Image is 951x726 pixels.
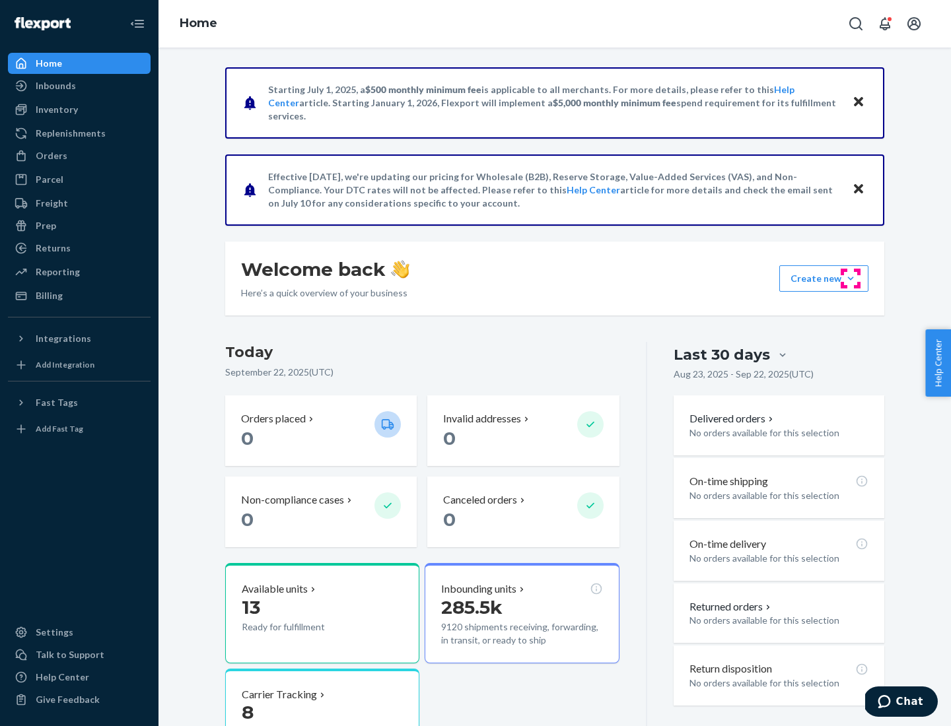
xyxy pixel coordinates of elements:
img: hand-wave emoji [391,260,409,279]
p: Canceled orders [443,492,517,508]
img: Flexport logo [15,17,71,30]
span: 0 [443,427,456,449]
span: $500 monthly minimum fee [365,84,481,95]
a: Returns [8,238,151,259]
p: On-time shipping [689,474,768,489]
button: Available units13Ready for fulfillment [225,563,419,663]
p: On-time delivery [689,537,766,552]
button: Talk to Support [8,644,151,665]
a: Orders [8,145,151,166]
p: September 22, 2025 ( UTC ) [225,366,619,379]
button: Create new [779,265,868,292]
button: Close [850,93,867,112]
p: No orders available for this selection [689,676,868,690]
p: Aug 23, 2025 - Sep 22, 2025 ( UTC ) [674,368,814,381]
a: Replenishments [8,123,151,144]
span: 0 [241,427,254,449]
p: Invalid addresses [443,411,521,426]
p: Available units [242,581,308,597]
div: Home [36,57,62,70]
p: Non-compliance cases [241,492,344,508]
div: Inbounds [36,79,76,92]
p: Here’s a quick overview of your business [241,286,409,300]
ol: breadcrumbs [169,5,228,43]
button: Non-compliance cases 0 [225,477,417,547]
button: Help Center [925,329,951,397]
div: Parcel [36,173,63,186]
a: Add Integration [8,354,151,376]
div: Settings [36,626,73,639]
button: Integrations [8,328,151,349]
a: Help Center [567,184,620,195]
div: Help Center [36,671,89,684]
div: Give Feedback [36,693,100,706]
p: 9120 shipments receiving, forwarding, in transit, or ready to ship [441,620,602,647]
span: 285.5k [441,596,503,618]
span: 0 [443,508,456,531]
p: Inbounding units [441,581,516,597]
a: Home [8,53,151,74]
a: Prep [8,215,151,236]
h1: Welcome back [241,257,409,281]
button: Returned orders [689,599,773,614]
span: 0 [241,508,254,531]
p: No orders available for this selection [689,552,868,565]
button: Canceled orders 0 [427,477,619,547]
iframe: Opens a widget where you can chat to one of our agents [865,686,938,719]
p: Effective [DATE], we're updating our pricing for Wholesale (B2B), Reserve Storage, Value-Added Se... [268,170,839,210]
button: Open notifications [872,11,898,37]
p: Ready for fulfillment [242,620,364,634]
div: Returns [36,242,71,255]
a: Parcel [8,169,151,190]
p: No orders available for this selection [689,614,868,627]
a: Inventory [8,99,151,120]
a: Home [180,16,217,30]
a: Add Fast Tag [8,418,151,440]
p: Carrier Tracking [242,687,317,702]
div: Integrations [36,332,91,345]
button: Orders placed 0 [225,395,417,466]
a: Freight [8,193,151,214]
div: Last 30 days [674,345,770,365]
span: $5,000 monthly minimum fee [553,97,676,108]
button: Inbounding units285.5k9120 shipments receiving, forwarding, in transit, or ready to ship [425,563,619,663]
a: Help Center [8,667,151,688]
p: Starting July 1, 2025, a is applicable to all merchants. For more details, please refer to this a... [268,83,839,123]
span: 8 [242,701,254,723]
div: Orders [36,149,67,162]
div: Add Fast Tag [36,423,83,434]
div: Fast Tags [36,396,78,409]
a: Billing [8,285,151,306]
div: Freight [36,197,68,210]
div: Replenishments [36,127,106,140]
button: Open account menu [901,11,927,37]
button: Close Navigation [124,11,151,37]
h3: Today [225,342,619,363]
div: Prep [36,219,56,232]
div: Talk to Support [36,648,104,661]
a: Inbounds [8,75,151,96]
span: 13 [242,596,260,618]
a: Reporting [8,261,151,282]
button: Delivered orders [689,411,776,426]
button: Open Search Box [843,11,869,37]
div: Inventory [36,103,78,116]
p: No orders available for this selection [689,426,868,440]
div: Reporting [36,265,80,279]
div: Add Integration [36,359,94,370]
button: Fast Tags [8,392,151,413]
button: Close [850,180,867,199]
p: Orders placed [241,411,306,426]
button: Give Feedback [8,689,151,710]
div: Billing [36,289,63,302]
p: No orders available for this selection [689,489,868,502]
p: Return disposition [689,661,772,676]
button: Invalid addresses 0 [427,395,619,466]
a: Settings [8,622,151,643]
